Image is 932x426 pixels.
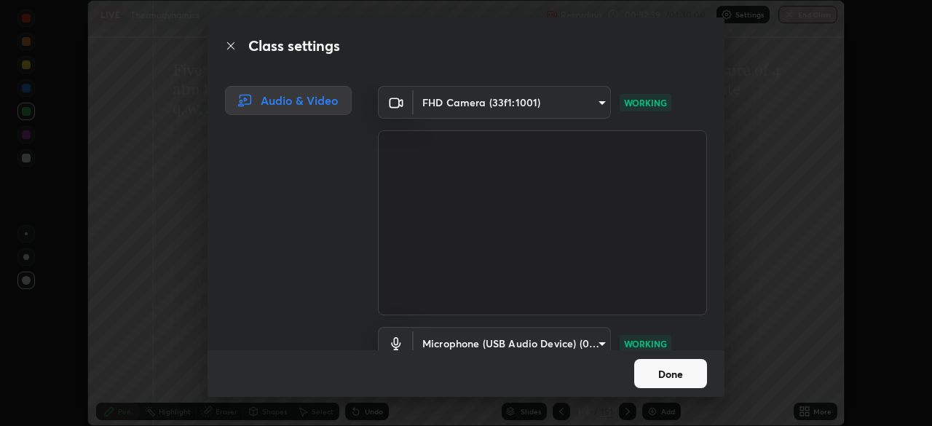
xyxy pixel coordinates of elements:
[414,86,611,119] div: FHD Camera (33f1:1001)
[624,337,667,350] p: WORKING
[414,327,611,360] div: FHD Camera (33f1:1001)
[634,359,707,388] button: Done
[225,86,352,115] div: Audio & Video
[248,35,340,57] h2: Class settings
[624,96,667,109] p: WORKING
